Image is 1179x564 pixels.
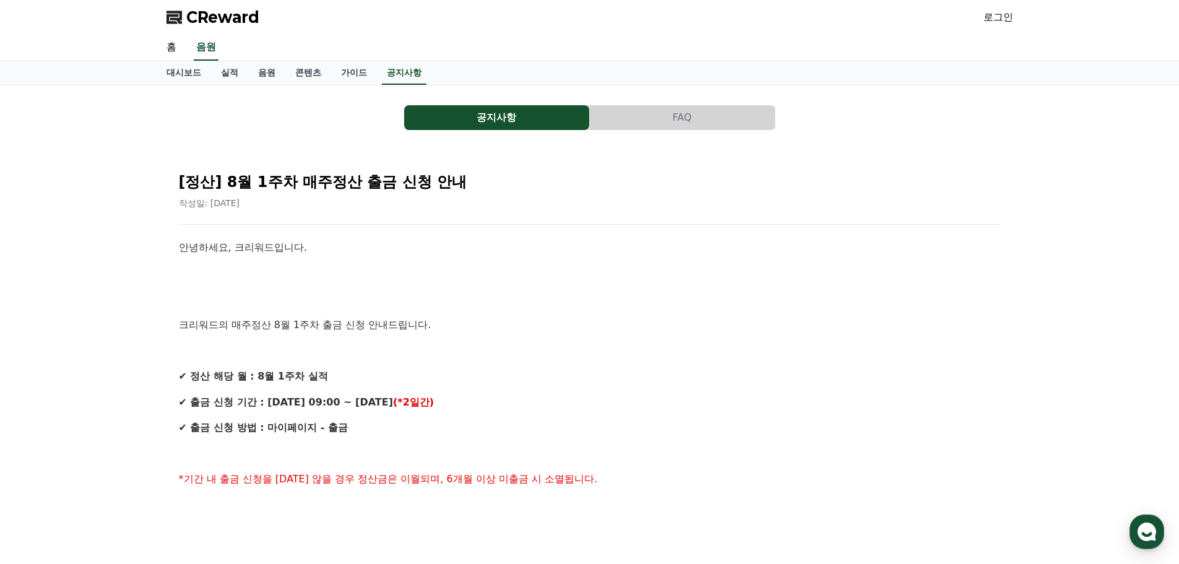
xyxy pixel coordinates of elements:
[248,61,285,85] a: 음원
[179,240,1001,256] p: 안녕하세요, 크리워드입니다.
[179,317,1001,333] p: 크리워드의 매주정산 8월 1주차 출금 신청 안내드립니다.
[113,412,128,422] span: 대화
[331,61,377,85] a: 가이드
[211,61,248,85] a: 실적
[4,393,82,423] a: 홈
[404,105,590,130] a: 공지사항
[157,61,211,85] a: 대시보드
[160,393,238,423] a: 설정
[393,396,434,408] strong: (*2일간)
[39,411,46,421] span: 홈
[157,35,186,61] a: 홈
[166,7,259,27] a: CReward
[179,172,1001,192] h2: [정산] 8월 1주차 매주정산 출금 신청 안내
[285,61,331,85] a: 콘텐츠
[82,393,160,423] a: 대화
[179,370,328,382] strong: ✔ 정산 해당 월 : 8월 1주차 실적
[179,198,240,208] span: 작성일: [DATE]
[179,473,598,485] span: *기간 내 출금 신청을 [DATE] 않을 경우 정산금은 이월되며, 6개월 이상 미출금 시 소멸됩니다.
[179,422,348,433] strong: ✔ 출금 신청 방법 : 마이페이지 - 출금
[983,10,1013,25] a: 로그인
[382,61,426,85] a: 공지사항
[404,105,589,130] button: 공지사항
[590,105,775,130] button: FAQ
[191,411,206,421] span: 설정
[186,7,259,27] span: CReward
[194,35,218,61] a: 음원
[179,396,393,408] strong: ✔ 출금 신청 기간 : [DATE] 09:00 ~ [DATE]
